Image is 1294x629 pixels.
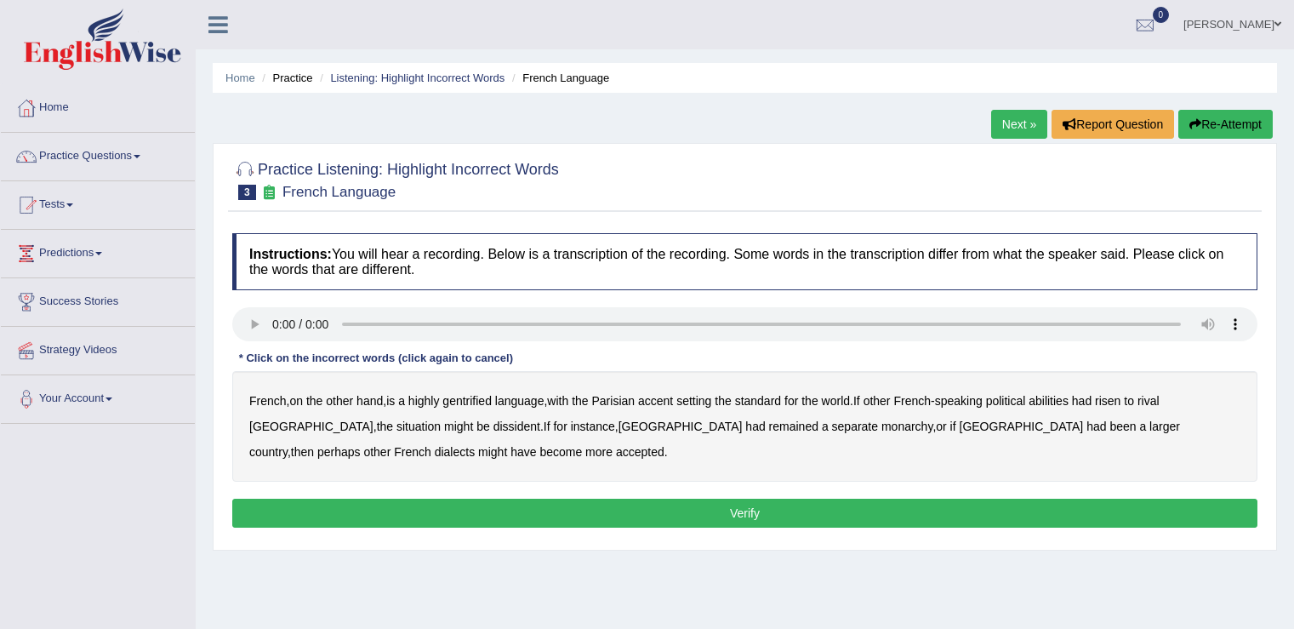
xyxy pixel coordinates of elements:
b: the [801,394,818,408]
b: setting [676,394,711,408]
b: have [510,445,536,459]
b: to [1124,394,1134,408]
a: Listening: Highlight Incorrect Words [330,71,504,84]
a: Home [1,84,195,127]
b: a [822,420,829,433]
b: Instructions: [249,247,332,261]
button: Report Question [1052,110,1174,139]
li: French Language [508,70,609,86]
b: or [936,420,946,433]
b: [GEOGRAPHIC_DATA] [960,420,1084,433]
small: French Language [282,184,396,200]
b: French [394,445,431,459]
a: Your Account [1,375,195,418]
b: political [986,394,1026,408]
b: the [377,420,393,433]
b: Parisian [592,394,636,408]
small: Exam occurring question [260,185,278,201]
b: on [289,394,303,408]
b: speaking [935,394,983,408]
b: the [306,394,322,408]
b: dialects [435,445,475,459]
button: Verify [232,499,1257,528]
a: Practice Questions [1,133,195,175]
b: rival [1137,394,1160,408]
li: Practice [258,70,312,86]
span: 3 [238,185,256,200]
b: for [553,420,567,433]
b: [GEOGRAPHIC_DATA] [249,420,373,433]
b: highly [408,394,440,408]
a: Success Stories [1,278,195,321]
b: other [864,394,891,408]
b: instance [571,420,615,433]
b: gentrified [442,394,492,408]
div: * Click on the incorrect words (click again to cancel) [232,350,520,366]
b: more [585,445,613,459]
b: situation [396,420,441,433]
b: then [291,445,314,459]
b: remained [769,420,818,433]
span: 0 [1153,7,1170,23]
b: for [784,394,798,408]
div: , , , . - , . , , , . [232,371,1257,482]
b: country [249,445,288,459]
b: abilities [1029,394,1069,408]
b: standard [735,394,781,408]
b: world [822,394,850,408]
b: a [398,394,405,408]
b: other [363,445,390,459]
h4: You will hear a recording. Below is a transcription of the recording. Some words in the transcrip... [232,233,1257,290]
a: Predictions [1,230,195,272]
b: the [572,394,588,408]
b: French [249,394,287,408]
b: is [386,394,395,408]
b: hand [356,394,383,408]
h2: Practice Listening: Highlight Incorrect Words [232,157,559,200]
b: perhaps [317,445,361,459]
b: dissident [493,420,540,433]
b: separate [832,420,878,433]
b: language [495,394,544,408]
b: with [547,394,568,408]
a: Next » [991,110,1047,139]
b: If [853,394,860,408]
a: Tests [1,181,195,224]
b: If [544,420,550,433]
b: might [444,420,473,433]
button: Re-Attempt [1178,110,1273,139]
b: been [1109,420,1136,433]
b: accepted [616,445,664,459]
b: if [950,420,956,433]
b: monarchy [881,420,932,433]
b: accent [638,394,673,408]
b: might [478,445,507,459]
b: the [715,394,731,408]
b: a [1139,420,1146,433]
a: Strategy Videos [1,327,195,369]
b: be [476,420,490,433]
b: had [1072,394,1092,408]
b: French [893,394,931,408]
b: other [326,394,353,408]
b: become [539,445,582,459]
b: had [745,420,765,433]
b: [GEOGRAPHIC_DATA] [618,420,743,433]
b: had [1086,420,1106,433]
b: risen [1095,394,1120,408]
a: Home [225,71,255,84]
b: larger [1149,420,1180,433]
